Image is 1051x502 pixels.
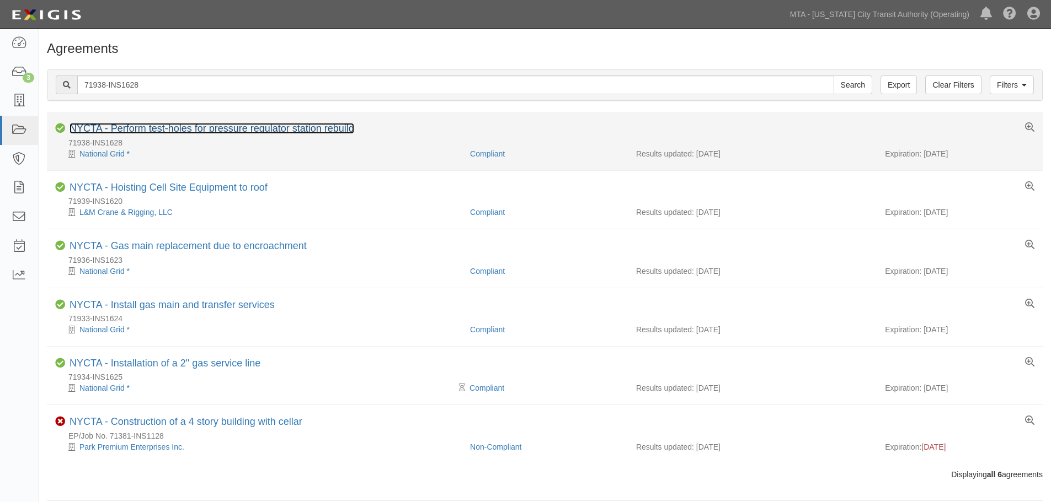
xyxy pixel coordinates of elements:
a: Compliant [470,325,505,334]
i: Compliant [55,358,65,368]
div: 71936-INS1623 [55,255,1043,266]
input: Search [77,75,834,94]
h1: Agreements [47,41,1043,56]
a: View results summary [1025,299,1034,309]
a: NYCTA - Hoisting Cell Site Equipment to roof [70,182,268,193]
div: Expiration: [DATE] [885,324,1034,335]
b: all 6 [987,470,1002,479]
div: Expiration: [DATE] [885,207,1034,218]
a: NYCTA - Installation of a 2" gas service line [70,358,260,369]
a: National Grid * [79,384,130,392]
i: Help Center - Complianz [1003,8,1016,21]
a: View results summary [1025,358,1034,368]
a: MTA - [US_STATE] City Transit Authority (Operating) [785,3,975,25]
div: Expiration: [DATE] [885,266,1034,277]
div: Expiration: [DATE] [885,382,1034,393]
a: View results summary [1025,240,1034,250]
div: EP/Job No. 71381-INS1128 [55,430,1043,441]
a: National Grid * [79,325,130,334]
i: Compliant [55,241,65,251]
div: National Grid * [55,324,462,335]
i: Compliant [55,182,65,192]
img: logo-5460c22ac91f19d4615b14bd174203de0afe785f0fc80cf4dbbc73dc1793850b.png [8,5,84,25]
i: Non-Compliant [55,417,65,427]
span: [DATE] [921,442,946,451]
div: 71938-INS1628 [55,137,1043,148]
div: NYCTA - Gas main replacement due to encroachment [70,240,307,252]
a: National Grid * [79,149,130,158]
div: L&M Crane & Rigging, LLC [55,207,462,218]
a: NYCTA - Gas main replacement due to encroachment [70,240,307,251]
a: Compliant [470,149,505,158]
a: Park Premium Enterprises Inc. [79,442,184,451]
a: NYCTA - Install gas main and transfer services [70,299,275,310]
div: National Grid * [55,148,462,159]
a: Compliant [470,267,505,276]
div: NYCTA - Install gas main and transfer services [70,299,275,311]
i: Compliant [55,300,65,310]
div: Results updated: [DATE] [636,266,868,277]
a: Compliant [470,384,504,392]
a: View results summary [1025,416,1034,426]
a: Compliant [470,208,505,217]
div: Results updated: [DATE] [636,382,868,393]
div: Expiration: [885,441,1034,452]
div: 3 [23,73,34,83]
i: Pending Review [459,384,465,392]
div: National Grid * [55,266,462,277]
div: 71939-INS1620 [55,196,1043,207]
div: Results updated: [DATE] [636,324,868,335]
div: Park Premium Enterprises Inc. [55,441,462,452]
a: NYCTA - Perform test-holes for pressure regulator station rebuild [70,123,354,134]
a: NYCTA - Construction of a 4 story building with cellar [70,416,302,427]
div: Results updated: [DATE] [636,148,868,159]
div: NYCTA - Hoisting Cell Site Equipment to roof [70,182,268,194]
div: National Grid * [55,382,462,393]
input: Search [834,75,872,94]
div: 71933-INS1624 [55,313,1043,324]
div: Expiration: [DATE] [885,148,1034,159]
a: National Grid * [79,267,130,276]
div: NYCTA - Construction of a 4 story building with cellar [70,416,302,428]
div: Results updated: [DATE] [636,441,868,452]
a: View results summary [1025,182,1034,192]
a: Non-Compliant [470,442,521,451]
a: L&M Crane & Rigging, LLC [79,208,173,217]
i: Compliant [55,123,65,133]
div: NYCTA - Perform test-holes for pressure regulator station rebuild [70,123,354,135]
div: Results updated: [DATE] [636,207,868,218]
a: Clear Filters [925,75,981,94]
div: 71934-INS1625 [55,371,1043,382]
a: Filters [990,75,1034,94]
a: View results summary [1025,123,1034,133]
div: NYCTA - Installation of a 2" gas service line [70,358,260,370]
div: Displaying agreements [39,469,1051,480]
a: Export [881,75,917,94]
